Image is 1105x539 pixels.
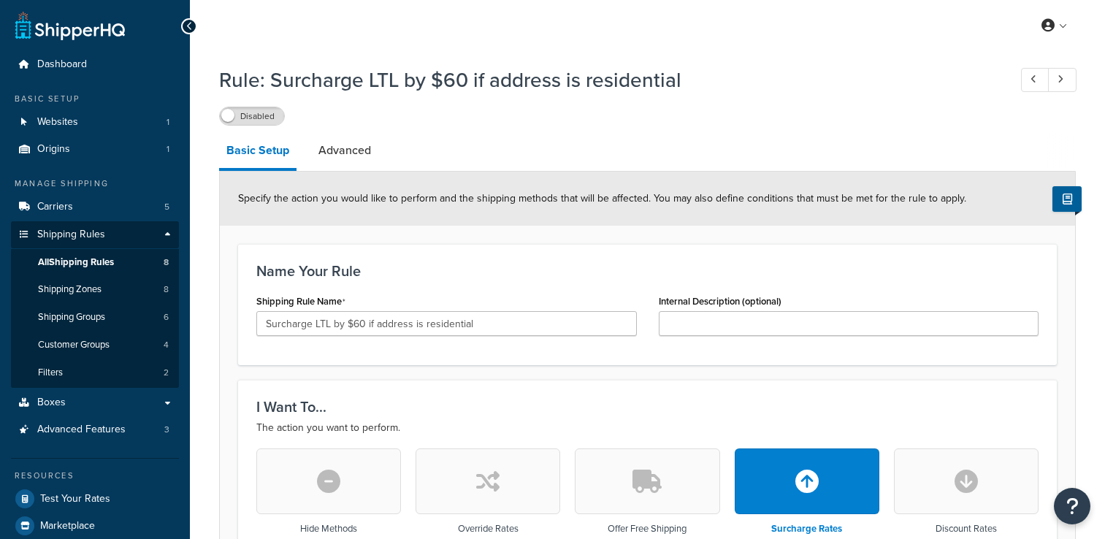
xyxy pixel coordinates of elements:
[11,136,179,163] li: Origins
[11,359,179,386] li: Filters
[11,109,179,136] a: Websites1
[164,256,169,269] span: 8
[1054,488,1090,524] button: Open Resource Center
[1048,68,1077,92] a: Next Record
[11,194,179,221] a: Carriers5
[37,58,87,71] span: Dashboard
[220,107,284,125] label: Disabled
[608,524,687,534] h3: Offer Free Shipping
[167,143,169,156] span: 1
[37,143,70,156] span: Origins
[256,399,1039,415] h3: I Want To...
[164,339,169,351] span: 4
[11,389,179,416] a: Boxes
[300,524,357,534] h3: Hide Methods
[11,51,179,78] a: Dashboard
[11,109,179,136] li: Websites
[11,359,179,386] a: Filters2
[238,191,966,206] span: Specify the action you would like to perform and the shipping methods that will be affected. You ...
[11,486,179,512] a: Test Your Rates
[164,201,169,213] span: 5
[167,116,169,129] span: 1
[11,249,179,276] a: AllShipping Rules8
[164,283,169,296] span: 8
[164,424,169,436] span: 3
[219,133,297,171] a: Basic Setup
[38,256,114,269] span: All Shipping Rules
[311,133,378,168] a: Advanced
[164,367,169,379] span: 2
[37,424,126,436] span: Advanced Features
[11,136,179,163] a: Origins1
[11,513,179,539] a: Marketplace
[936,524,997,534] h3: Discount Rates
[11,332,179,359] a: Customer Groups4
[256,296,345,307] label: Shipping Rule Name
[771,524,842,534] h3: Surcharge Rates
[1021,68,1049,92] a: Previous Record
[11,304,179,331] a: Shipping Groups6
[11,416,179,443] a: Advanced Features3
[40,493,110,505] span: Test Your Rates
[659,296,781,307] label: Internal Description (optional)
[37,201,73,213] span: Carriers
[38,339,110,351] span: Customer Groups
[256,263,1039,279] h3: Name Your Rule
[37,397,66,409] span: Boxes
[11,276,179,303] li: Shipping Zones
[11,470,179,482] div: Resources
[37,229,105,241] span: Shipping Rules
[37,116,78,129] span: Websites
[219,66,994,94] h1: Rule: Surcharge LTL by $60 if address is residential
[11,93,179,105] div: Basic Setup
[11,177,179,190] div: Manage Shipping
[11,304,179,331] li: Shipping Groups
[38,311,105,324] span: Shipping Groups
[164,311,169,324] span: 6
[11,332,179,359] li: Customer Groups
[38,367,63,379] span: Filters
[256,419,1039,437] p: The action you want to perform.
[11,194,179,221] li: Carriers
[11,276,179,303] a: Shipping Zones8
[11,416,179,443] li: Advanced Features
[11,221,179,248] a: Shipping Rules
[11,221,179,388] li: Shipping Rules
[1052,186,1082,212] button: Show Help Docs
[38,283,102,296] span: Shipping Zones
[458,524,519,534] h3: Override Rates
[40,520,95,532] span: Marketplace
